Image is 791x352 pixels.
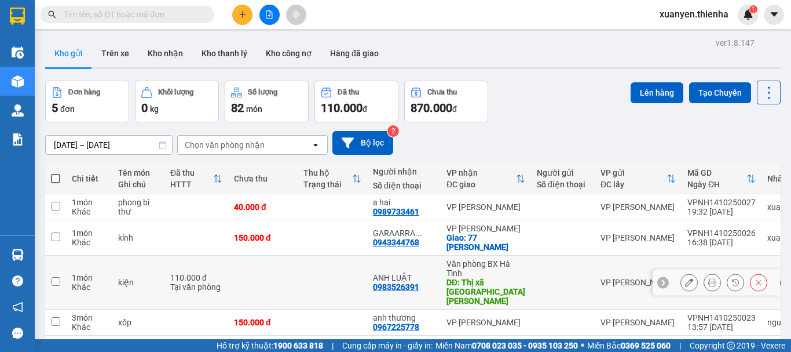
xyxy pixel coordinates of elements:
button: file-add [259,5,280,25]
div: Người nhận [373,167,435,176]
button: Kho thanh lý [192,39,257,67]
div: HTTT [170,180,213,189]
button: aim [286,5,306,25]
div: VPNH1410250027 [687,198,756,207]
div: 0967225778 [373,322,419,332]
span: file-add [265,10,273,19]
img: solution-icon [12,133,24,146]
div: VPNH1410250023 [687,313,756,322]
div: VP [PERSON_NAME] [600,278,676,287]
div: Tên món [118,168,159,177]
div: 16:38 [DATE] [687,238,756,247]
span: đ [362,104,367,114]
span: Hỗ trợ kỹ thuật: [217,339,323,352]
div: Ghi chú [118,180,159,189]
div: 150.000 đ [234,233,292,242]
button: Số lượng82món [225,81,309,122]
div: Mã GD [687,168,746,177]
sup: 2 [387,125,399,137]
div: 0983526391 [373,282,419,292]
span: 82 [231,101,244,115]
div: 1 món [72,273,107,282]
div: Chưa thu [427,88,457,96]
span: 1 [751,5,755,13]
div: Số điện thoại [537,180,589,189]
span: search [48,10,56,19]
div: Khối lượng [158,88,193,96]
img: icon-new-feature [743,9,753,20]
span: | [679,339,681,352]
div: ĐC giao [446,180,516,189]
div: 0943344768 [373,238,419,247]
th: Toggle SortBy [595,164,682,194]
img: warehouse-icon [12,104,24,117]
div: DĐ: Thị xã KỲ ANH [446,278,525,306]
div: 1 món [72,228,107,238]
button: Kho công nợ [257,39,321,67]
div: ver 1.8.147 [716,37,755,49]
span: caret-down [769,9,779,20]
span: ⚪️ [581,343,584,348]
div: ANH LUẬT [373,273,435,282]
div: anh trinh [373,339,435,349]
div: a hai [373,198,435,207]
button: plus [232,5,252,25]
div: Sửa đơn hàng [680,274,698,291]
input: Select a date range. [46,136,172,154]
strong: 0369 525 060 [621,341,671,350]
div: GARAARRA NGỌC HẢI [373,228,435,238]
span: Cung cấp máy in - giấy in: [342,339,433,352]
span: xuanyen.thienha [650,7,738,21]
div: VP gửi [600,168,667,177]
span: 5 [52,101,58,115]
span: question-circle [12,275,23,286]
span: 0 [141,101,148,115]
div: Đã thu [338,88,359,96]
div: 3 món [72,313,107,322]
div: Văn phòng BX Hà Tĩnh [446,259,525,278]
div: 40.000 đ [234,202,292,212]
button: Kho nhận [138,39,192,67]
th: Toggle SortBy [441,164,531,194]
div: Chưa thu [234,174,292,183]
span: Miền Nam [435,339,578,352]
span: | [332,339,334,352]
button: Lên hàng [631,82,683,103]
div: Tại văn phòng [170,282,222,292]
div: 150.000 đ [234,318,292,327]
button: Tạo Chuyến [689,82,751,103]
button: Đã thu110.000đ [314,81,398,122]
div: Số lượng [248,88,277,96]
span: 110.000 [321,101,362,115]
span: message [12,328,23,339]
div: VP [PERSON_NAME] [600,202,676,212]
div: 110.000 đ [170,273,222,282]
span: đ [452,104,457,114]
div: VPNH1410250022 [687,339,756,349]
div: Trạng thái [303,180,352,189]
div: Người gửi [537,168,589,177]
div: Chọn văn phòng nhận [185,139,265,151]
span: plus [239,10,247,19]
span: copyright [727,342,735,350]
div: 19:32 [DATE] [687,207,756,216]
button: caret-down [764,5,784,25]
button: Đơn hàng5đơn [45,81,129,122]
img: warehouse-icon [12,249,24,261]
div: VP [PERSON_NAME] [446,202,525,212]
div: phong bì thư [118,198,159,216]
span: 870.000 [411,101,452,115]
span: notification [12,302,23,313]
div: kính [118,233,159,242]
div: VP [PERSON_NAME] [600,318,676,327]
div: 0989733461 [373,207,419,216]
span: aim [292,10,300,19]
div: xốp [118,318,159,327]
span: món [246,104,262,114]
button: Chưa thu870.000đ [404,81,488,122]
div: VP [PERSON_NAME] [600,233,676,242]
div: Thu hộ [303,168,352,177]
div: Ngày ĐH [687,180,746,189]
span: đơn [60,104,75,114]
button: Bộ lọc [332,131,393,155]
